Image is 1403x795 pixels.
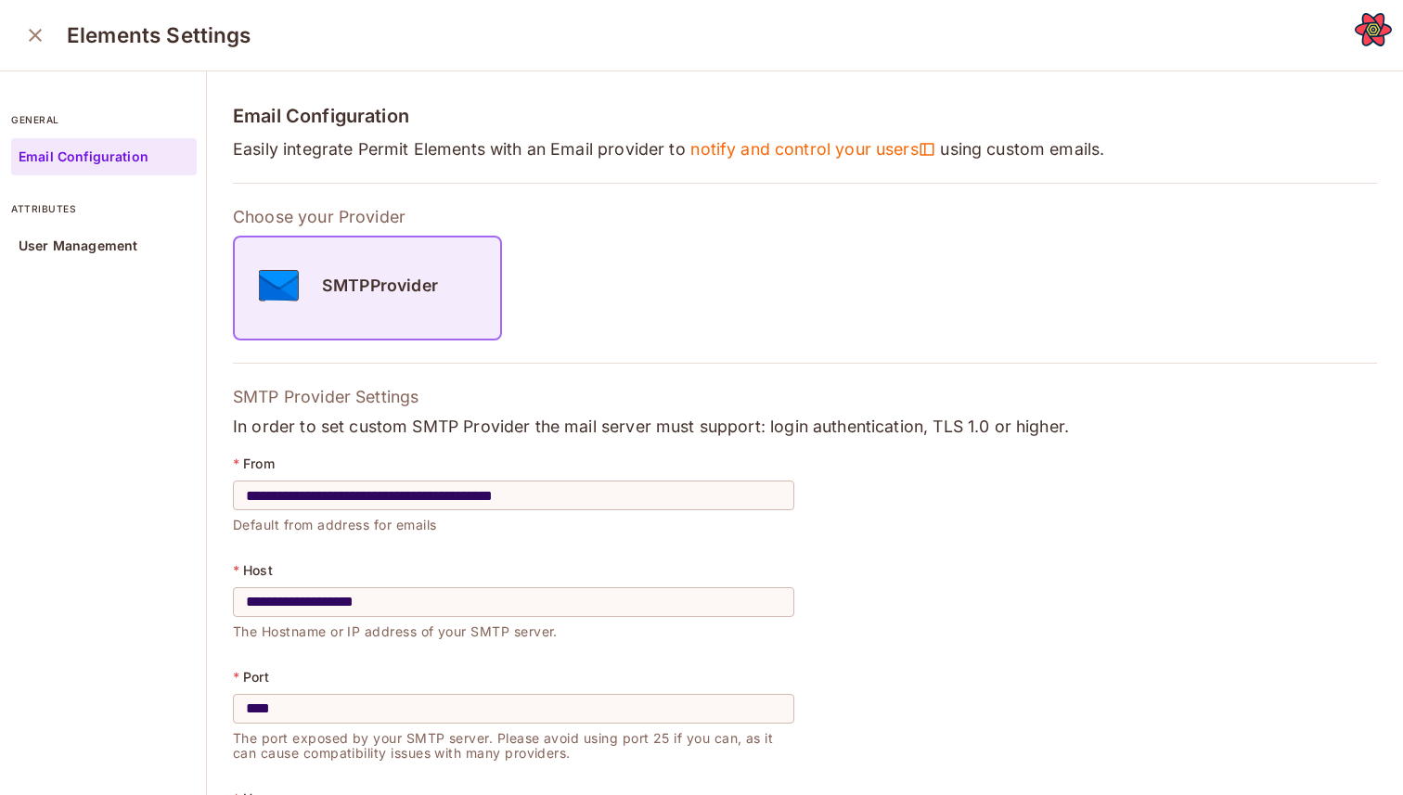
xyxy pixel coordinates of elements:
[233,105,1377,127] h4: Email Configuration
[233,386,1377,408] p: SMTP Provider Settings
[690,138,935,160] span: notify and control your users
[17,17,54,54] button: close
[243,456,275,471] p: From
[233,510,794,532] p: Default from address for emails
[233,138,1377,160] p: Easily integrate Permit Elements with an Email provider to using custom emails.
[322,276,438,295] h5: SMTPProvider
[243,563,273,578] p: Host
[233,206,1377,228] p: Choose your Provider
[11,201,197,216] p: attributes
[67,22,251,48] h3: Elements Settings
[1355,11,1392,48] button: Open React Query Devtools
[243,670,269,685] p: Port
[233,724,794,761] p: The port exposed by your SMTP server. Please avoid using port 25 if you can, as it can cause comp...
[19,238,137,253] p: User Management
[19,149,148,164] p: Email Configuration
[233,617,794,639] p: The Hostname or IP address of your SMTP server.
[233,416,1377,438] p: In order to set custom SMTP Provider the mail server must support: login authentication, TLS 1.0 ...
[11,112,197,127] p: general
